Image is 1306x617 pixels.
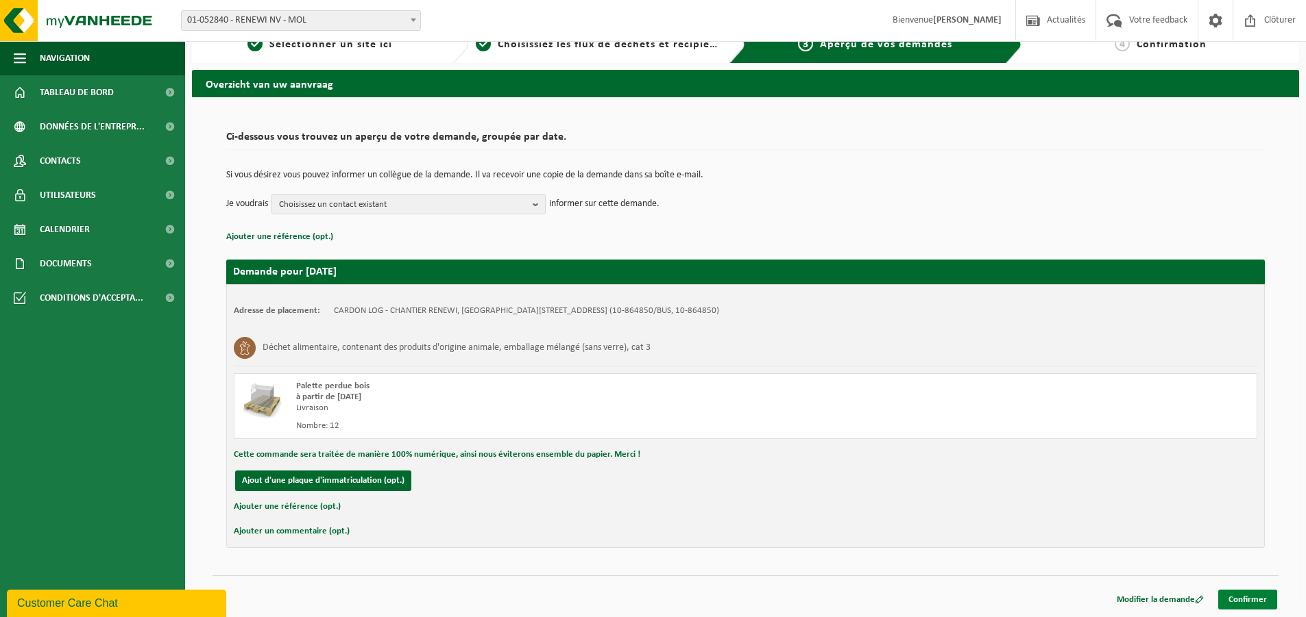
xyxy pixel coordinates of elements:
span: 01-052840 - RENEWI NV - MOL [182,11,420,30]
span: Choisissiez les flux de déchets et récipients [498,39,726,50]
p: Je voudrais [226,194,268,214]
strong: Adresse de placement: [234,306,320,315]
a: 1Sélectionner un site ici [199,36,442,53]
button: Ajouter un commentaire (opt.) [234,522,350,540]
button: Cette commande sera traitée de manière 100% numérique, ainsi nous éviterons ensemble du papier. M... [234,446,640,464]
strong: à partir de [DATE] [296,392,361,401]
span: Confirmation [1137,39,1207,50]
button: Ajout d'une plaque d'immatriculation (opt.) [235,470,411,491]
span: Documents [40,247,92,281]
span: 1 [247,36,263,51]
span: Tableau de bord [40,75,114,110]
h2: Ci-dessous vous trouvez un aperçu de votre demande, groupée par date. [226,131,1265,150]
span: Utilisateurs [40,178,96,212]
span: Aperçu de vos demandes [820,39,952,50]
span: Palette perdue bois [296,381,370,390]
span: 3 [798,36,813,51]
div: Nombre: 12 [296,420,801,431]
a: Modifier la demande [1107,590,1214,609]
h3: Déchet alimentaire, contenant des produits d'origine animale, emballage mélangé (sans verre), cat 3 [263,337,651,359]
span: Navigation [40,41,90,75]
p: Si vous désirez vous pouvez informer un collègue de la demande. Il va recevoir une copie de la de... [226,171,1265,180]
img: LP-PA-00000-WDN-11.png [241,381,282,422]
strong: Demande pour [DATE] [233,266,337,277]
span: Contacts [40,144,81,178]
a: Confirmer [1218,590,1277,609]
span: Calendrier [40,212,90,247]
button: Ajouter une référence (opt.) [226,228,333,246]
div: Livraison [296,403,801,414]
span: 2 [476,36,491,51]
span: 01-052840 - RENEWI NV - MOL [181,10,421,31]
a: 2Choisissiez les flux de déchets et récipients [476,36,718,53]
p: informer sur cette demande. [549,194,660,214]
button: Ajouter une référence (opt.) [234,498,341,516]
h2: Overzicht van uw aanvraag [192,70,1299,97]
td: CARDON LOG - CHANTIER RENEWI, [GEOGRAPHIC_DATA][STREET_ADDRESS] (10-864850/BUS, 10-864850) [334,305,719,316]
strong: [PERSON_NAME] [933,15,1002,25]
span: Sélectionner un site ici [269,39,392,50]
button: Choisissez un contact existant [271,194,546,214]
span: Données de l'entrepr... [40,110,145,144]
span: 4 [1115,36,1130,51]
iframe: chat widget [7,587,229,617]
span: Conditions d'accepta... [40,281,143,315]
span: Choisissez un contact existant [279,194,527,215]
